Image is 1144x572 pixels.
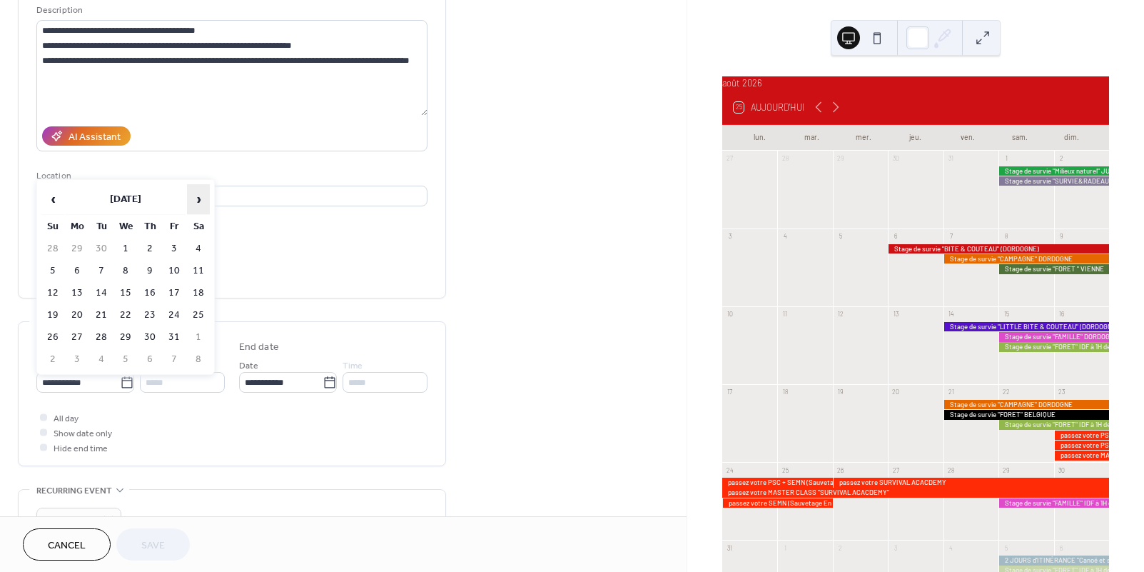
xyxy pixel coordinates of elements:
span: Cancel [48,538,86,553]
div: 9 [1057,232,1065,241]
div: 31 [726,543,734,552]
div: Description [36,3,425,18]
div: passez votre SEMN (Sauvetage En Milieu Naturel) [722,498,833,508]
div: 24 [726,466,734,474]
div: 15 [1002,310,1011,318]
span: All day [54,411,79,426]
div: 29 [836,154,845,163]
th: Mo [66,216,88,237]
td: 17 [163,283,186,303]
th: Tu [90,216,113,237]
div: 5 [836,232,845,241]
div: 6 [1057,543,1065,552]
td: 19 [41,305,64,326]
th: Sa [187,216,210,237]
div: 20 [891,388,900,396]
span: Recurring event [36,483,112,498]
td: 20 [66,305,88,326]
div: 7 [946,232,955,241]
td: 6 [138,349,161,370]
div: 3 [726,232,734,241]
div: 30 [891,154,900,163]
div: 18 [781,388,789,396]
div: dim. [1046,125,1098,151]
td: 24 [163,305,186,326]
div: Stage de survie "FAMILLE" IDF à 1H de PARIS [998,498,1109,508]
td: 18 [187,283,210,303]
td: 7 [163,349,186,370]
div: Stage de survie "FORET" IDF à 1H de PARIS dans les Yvelines [998,420,1109,429]
td: 11 [187,261,210,281]
td: 12 [41,283,64,303]
td: 10 [163,261,186,281]
div: 4 [781,232,789,241]
div: 30 [1057,466,1065,474]
span: Do not repeat [42,511,96,528]
div: passez votre SURVIVAL ACACDEMY [833,478,1109,487]
div: AI Assistant [69,130,121,145]
td: 9 [138,261,161,281]
td: 1 [114,239,137,259]
th: Fr [163,216,186,237]
td: 28 [41,239,64,259]
div: 3 [891,543,900,552]
div: passez votre PSC + SEMN (Sauvetage En Milieu Naturel) [1054,441,1109,450]
th: Th [138,216,161,237]
div: 1 [781,543,789,552]
td: 25 [187,305,210,326]
div: 26 [836,466,845,474]
div: 16 [1057,310,1065,318]
td: 31 [163,327,186,348]
div: Location [36,169,425,184]
div: passez votre PSC (avec la Protection Civile) [1054,431,1109,440]
div: 13 [891,310,900,318]
div: 2 [836,543,845,552]
div: 5 [1002,543,1011,552]
div: Stage de survie "CAMPAGNE" DORDOGNE [943,400,1109,409]
span: Time [343,358,363,373]
div: 27 [891,466,900,474]
td: 7 [90,261,113,281]
div: 4 [946,543,955,552]
th: We [114,216,137,237]
td: 13 [66,283,88,303]
td: 8 [187,349,210,370]
div: 29 [1002,466,1011,474]
div: 19 [836,388,845,396]
td: 30 [138,327,161,348]
div: Stage de survie "FAMILLE" DORDOGNE [998,332,1109,341]
div: mar. [786,125,838,151]
th: [DATE] [66,184,186,215]
div: ven. [941,125,993,151]
div: jeu. [889,125,941,151]
td: 4 [90,349,113,370]
td: 22 [114,305,137,326]
div: Stage de survie "BITE & COUTEAU" (DORDOGNE) [888,244,1109,254]
td: 2 [138,239,161,259]
div: 28 [781,154,789,163]
td: 6 [66,261,88,281]
div: Stage de survie "CAMPAGNE" DORDOGNE [943,254,1109,264]
td: 28 [90,327,113,348]
button: Cancel [23,528,111,561]
td: 26 [41,327,64,348]
div: Stage de survie "FORET" IDF à 1H de PARIS dans les Yvelines [998,342,1109,351]
div: 10 [726,310,734,318]
div: passez votre PSC + SEMN (Sauvetage En Milieu Naturel) [722,478,833,487]
td: 16 [138,283,161,303]
div: 11 [781,310,789,318]
div: 25 [781,466,789,474]
span: Hide end time [54,441,108,456]
td: 21 [90,305,113,326]
div: Stage de survie "FORET " VIENNE [998,264,1109,274]
div: Stage de survie "SURVIE&RADEAU" NIORT [998,176,1109,186]
div: 31 [946,154,955,163]
div: Stage de survie "LITTLE BITE & COUTEAU" (DORDOGNE) [943,322,1109,331]
span: ‹ [42,185,64,214]
td: 27 [66,327,88,348]
div: Stage de survie "FORET" BELGIQUE [943,410,1109,419]
div: Stage de survie "Milieux naturel" JURA [998,166,1109,176]
th: Su [41,216,64,237]
td: 8 [114,261,137,281]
